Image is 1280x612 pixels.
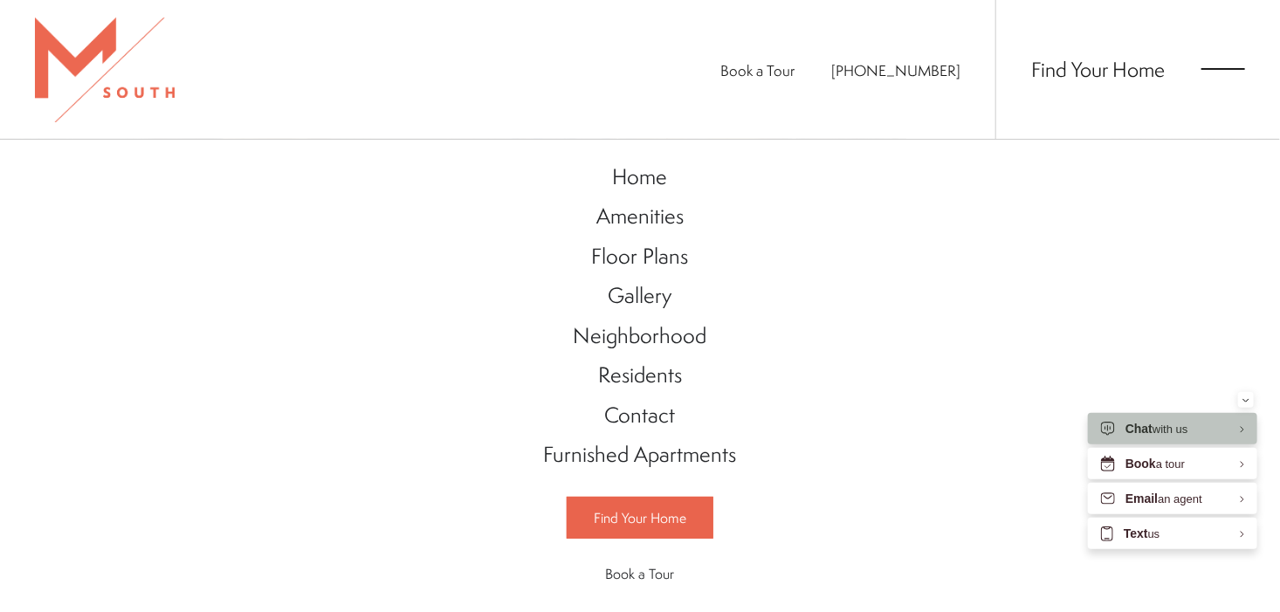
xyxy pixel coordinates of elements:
[1031,55,1165,83] a: Find Your Home
[606,564,675,583] span: Book a Tour
[567,554,713,594] a: Book a Tour
[526,435,754,475] a: Go to Furnished Apartments (opens in a new tab)
[831,60,960,80] span: [PHONE_NUMBER]
[598,360,682,389] span: Residents
[526,196,754,237] a: Go to Amenities
[567,497,713,539] a: Find Your Home
[613,162,668,191] span: Home
[544,439,737,469] span: Furnished Apartments
[526,157,754,197] a: Go to Home
[1201,61,1245,77] button: Open Menu
[526,316,754,356] a: Go to Neighborhood
[574,320,707,350] span: Neighborhood
[526,276,754,316] a: Go to Gallery
[526,395,754,436] a: Go to Contact
[594,508,686,527] span: Find Your Home
[592,241,689,271] span: Floor Plans
[605,400,676,430] span: Contact
[831,60,960,80] a: Call Us at 813-570-8014
[596,201,684,230] span: Amenities
[720,60,795,80] a: Book a Tour
[526,355,754,395] a: Go to Residents
[35,17,175,122] img: MSouth
[526,237,754,277] a: Go to Floor Plans
[609,280,672,310] span: Gallery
